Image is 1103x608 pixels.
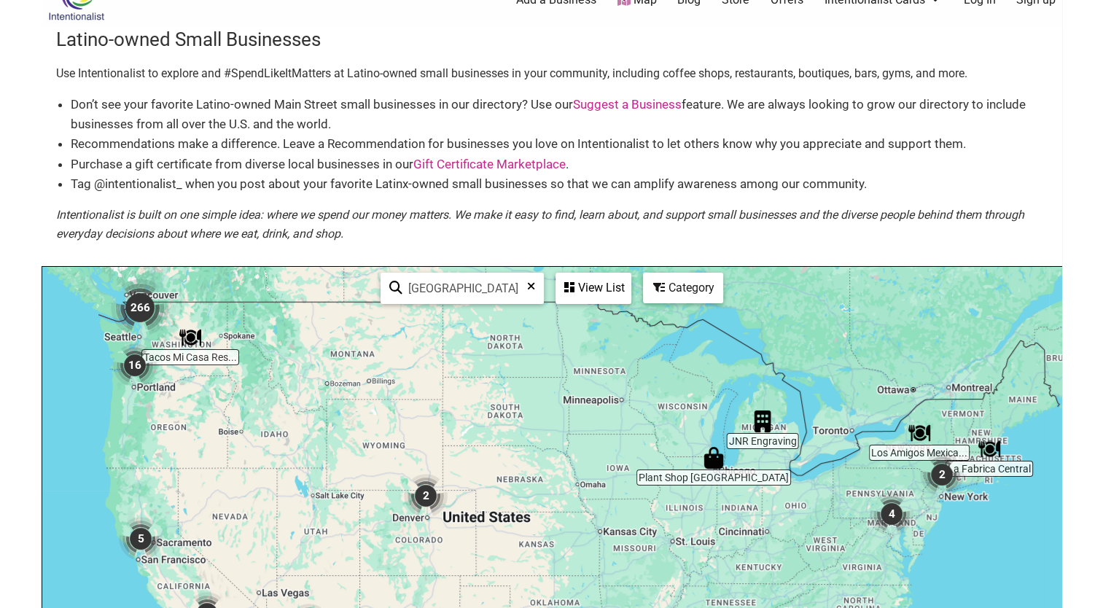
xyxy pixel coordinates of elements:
[56,26,1048,52] h3: Latino-owned Small Businesses
[644,274,722,302] div: Category
[179,327,201,348] div: Tacos Mi Casa Restaurant
[111,278,169,337] div: 266
[56,64,1048,83] p: Use Intentionalist to explore and #SpendLikeItMatters at Latino-owned small businesses in your co...
[870,492,913,536] div: 4
[557,274,630,302] div: View List
[920,453,964,496] div: 2
[119,517,163,561] div: 5
[643,273,723,303] div: Filter by category
[573,97,682,112] a: Suggest a Business
[71,155,1048,174] li: Purchase a gift certificate from diverse local businesses in our .
[556,273,631,304] div: See a list of the visible businesses
[413,157,566,171] a: Gift Certificate Marketplace
[402,274,534,303] input: Type to find and filter...
[703,447,725,469] div: Plant Shop Chicago
[978,438,1000,460] div: La Fabrica Central
[752,410,773,432] div: JNR Engraving
[71,95,1048,134] li: Don’t see your favorite Latino-owned Main Street small businesses in our directory? Use our featu...
[56,208,1024,241] em: Intentionalist is built on one simple idea: where we spend our money matters. We make it easy to ...
[381,273,544,304] div: Type to search and filter
[404,474,448,518] div: 2
[71,174,1048,194] li: Tag @intentionalist_ when you post about your favorite Latinx-owned small businesses so that we c...
[908,422,930,444] div: Los Amigos Mexican Restaurant
[113,343,157,387] div: 16
[71,134,1048,154] li: Recommendations make a difference. Leave a Recommendation for businesses you love on Intentionali...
